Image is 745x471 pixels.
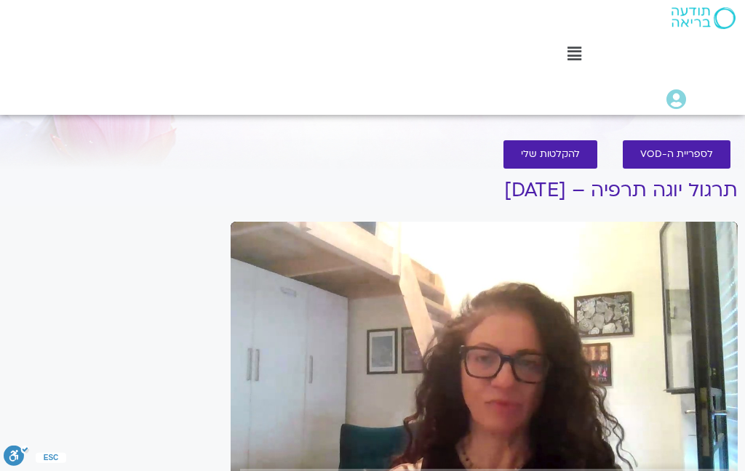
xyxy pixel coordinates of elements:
span: לספריית ה-VOD [640,149,713,160]
a: להקלטות שלי [503,140,597,169]
img: תודעה בריאה [672,7,736,29]
h1: תרגול יוגה תרפיה – [DATE] [231,180,738,201]
span: להקלטות שלי [521,149,580,160]
a: לספריית ה-VOD [623,140,730,169]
